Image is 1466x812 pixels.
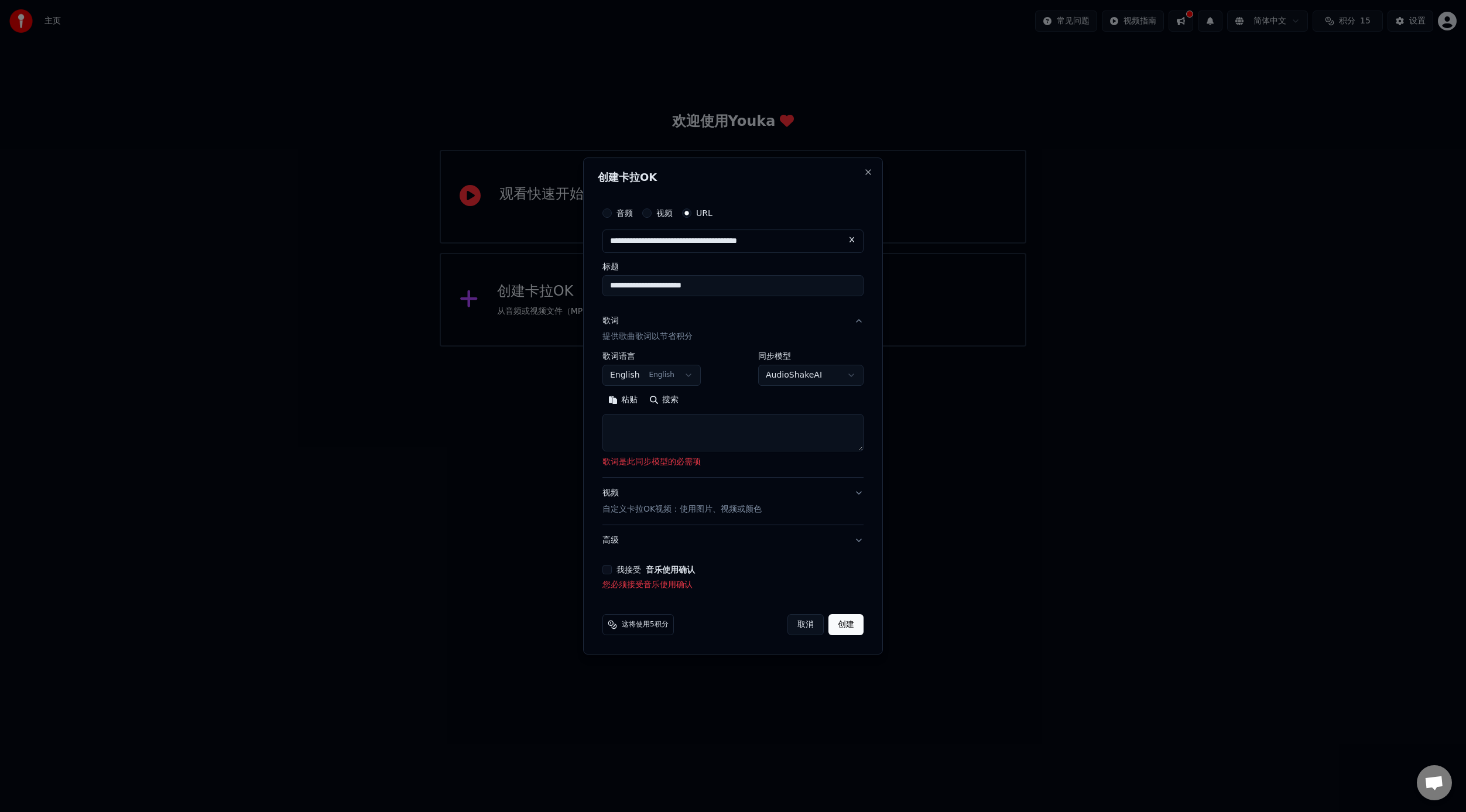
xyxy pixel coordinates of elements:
button: 视频自定义卡拉OK视频：使用图片、视频或颜色 [602,478,864,525]
button: 歌词提供歌曲歌词以节省积分 [602,306,864,352]
h2: 创建卡拉OK [598,172,868,183]
p: 歌词是此同步模型的必需项 [602,457,864,468]
label: 音频 [616,209,633,217]
label: 歌词语言 [602,352,701,361]
p: 您必须接受音乐使用确认 [602,579,864,591]
label: 视频 [656,209,673,217]
div: 歌词 [602,315,619,327]
button: 粘贴 [602,391,643,410]
label: URL [696,209,713,217]
span: 这将使用5积分 [622,620,669,629]
div: 歌词提供歌曲歌词以节省积分 [602,352,864,478]
button: 搜索 [643,391,684,410]
button: 我接受 [646,566,695,574]
button: 取消 [787,614,824,635]
label: 标题 [602,262,864,270]
p: 自定义卡拉OK视频：使用图片、视频或颜色 [602,503,762,515]
button: 高级 [602,525,864,556]
label: 我接受 [616,566,695,574]
button: 创建 [828,614,864,635]
p: 提供歌曲歌词以节省积分 [602,331,693,343]
div: 视频 [602,488,762,516]
label: 同步模型 [758,352,864,361]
